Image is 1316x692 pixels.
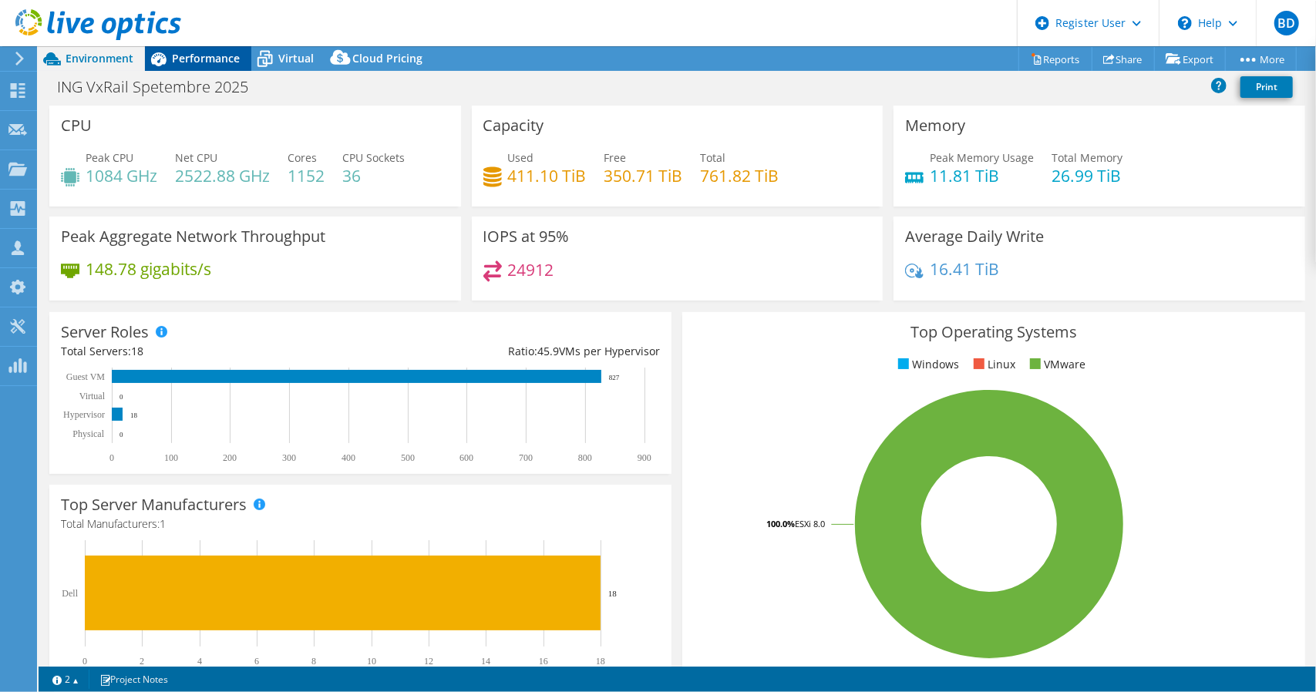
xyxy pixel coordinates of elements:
[61,343,361,360] div: Total Servers:
[401,452,415,463] text: 500
[61,516,660,532] h4: Total Manufacturers:
[82,656,87,667] text: 0
[1026,356,1086,373] li: VMware
[508,261,554,278] h4: 24912
[1178,16,1192,30] svg: \n
[766,518,795,529] tspan: 100.0%
[130,412,138,419] text: 18
[86,150,133,165] span: Peak CPU
[140,656,144,667] text: 2
[701,167,779,184] h4: 761.82 TiB
[638,452,651,463] text: 900
[254,656,259,667] text: 6
[537,344,559,358] span: 45.9
[519,452,533,463] text: 700
[119,393,123,401] text: 0
[1225,47,1297,71] a: More
[608,589,618,598] text: 18
[905,117,965,134] h3: Memory
[361,343,661,360] div: Ratio: VMs per Hypervisor
[342,452,355,463] text: 400
[63,409,105,420] text: Hypervisor
[795,518,825,529] tspan: ESXi 8.0
[160,516,166,531] span: 1
[61,228,325,245] h3: Peak Aggregate Network Throughput
[508,167,587,184] h4: 411.10 TiB
[539,656,548,667] text: 16
[1052,150,1122,165] span: Total Memory
[1052,167,1122,184] h4: 26.99 TiB
[1092,47,1155,71] a: Share
[288,150,317,165] span: Cores
[66,371,105,382] text: Guest VM
[278,51,314,66] span: Virtual
[508,150,534,165] span: Used
[223,452,237,463] text: 200
[342,167,405,184] h4: 36
[72,428,104,439] text: Physical
[50,79,272,96] h1: ING VxRail Spetembre 2025
[282,452,296,463] text: 300
[701,150,726,165] span: Total
[578,452,592,463] text: 800
[609,374,620,381] text: 827
[79,391,106,401] text: Virtual
[424,656,433,667] text: 12
[930,167,1034,184] h4: 11.81 TiB
[66,51,133,66] span: Environment
[197,656,202,667] text: 4
[175,167,270,184] h4: 2522.88 GHz
[894,356,960,373] li: Windows
[596,656,605,667] text: 18
[288,167,325,184] h4: 1152
[311,656,316,667] text: 8
[481,656,490,667] text: 14
[1154,47,1226,71] a: Export
[604,150,627,165] span: Free
[89,670,179,689] a: Project Notes
[930,150,1034,165] span: Peak Memory Usage
[1274,11,1299,35] span: BD
[61,324,149,341] h3: Server Roles
[352,51,422,66] span: Cloud Pricing
[1018,47,1092,71] a: Reports
[604,167,683,184] h4: 350.71 TiB
[367,656,376,667] text: 10
[342,150,405,165] span: CPU Sockets
[131,344,143,358] span: 18
[86,167,157,184] h4: 1084 GHz
[483,117,544,134] h3: Capacity
[62,588,78,599] text: Dell
[1240,76,1293,98] a: Print
[172,51,240,66] span: Performance
[86,260,211,277] h4: 148.78 gigabits/s
[119,431,123,438] text: 0
[175,150,217,165] span: Net CPU
[905,228,1044,245] h3: Average Daily Write
[42,670,89,689] a: 2
[694,324,1293,341] h3: Top Operating Systems
[483,228,570,245] h3: IOPS at 95%
[109,452,114,463] text: 0
[970,356,1016,373] li: Linux
[459,452,473,463] text: 600
[930,260,999,277] h4: 16.41 TiB
[61,496,247,513] h3: Top Server Manufacturers
[164,452,178,463] text: 100
[61,117,92,134] h3: CPU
